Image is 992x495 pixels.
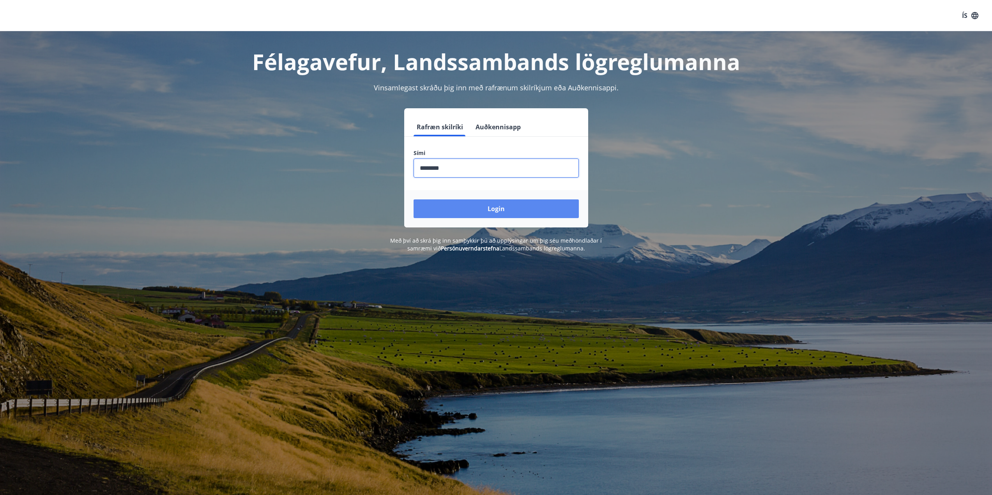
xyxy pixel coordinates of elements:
a: Persónuverndarstefna [441,245,499,252]
span: Vinsamlegast skráðu þig inn með rafrænum skilríkjum eða Auðkennisappi. [374,83,619,92]
button: ÍS [958,9,983,23]
h1: Félagavefur, Landssambands lögreglumanna [225,47,767,76]
button: Login [414,199,579,218]
label: Sími [414,149,579,157]
button: Rafræn skilríki [414,118,466,136]
span: Með því að skrá þig inn samþykkir þú að upplýsingar um þig séu meðhöndlaðar í samræmi við Landssa... [390,237,602,252]
button: Auðkennisapp [472,118,524,136]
